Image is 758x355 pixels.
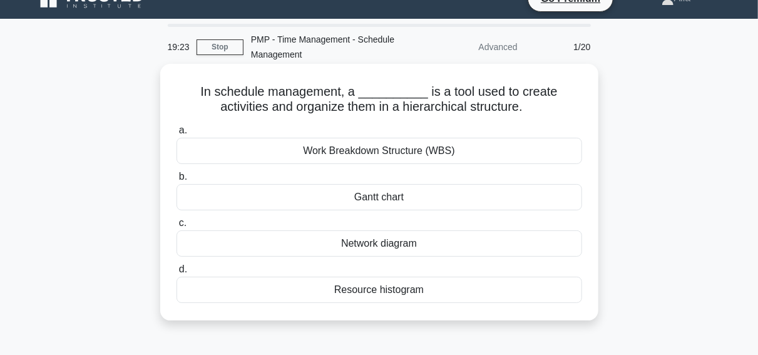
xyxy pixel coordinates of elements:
[179,217,187,228] span: c.
[179,264,187,274] span: d.
[243,27,416,67] div: PMP - Time Management - Schedule Management
[197,39,243,55] a: Stop
[177,230,582,257] div: Network diagram
[160,34,197,59] div: 19:23
[179,171,187,182] span: b.
[179,125,187,135] span: a.
[177,184,582,210] div: Gantt chart
[177,138,582,164] div: Work Breakdown Structure (WBS)
[525,34,598,59] div: 1/20
[177,277,582,303] div: Resource histogram
[175,84,583,115] h5: In schedule management, a __________ is a tool used to create activities and organize them in a h...
[416,34,525,59] div: Advanced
